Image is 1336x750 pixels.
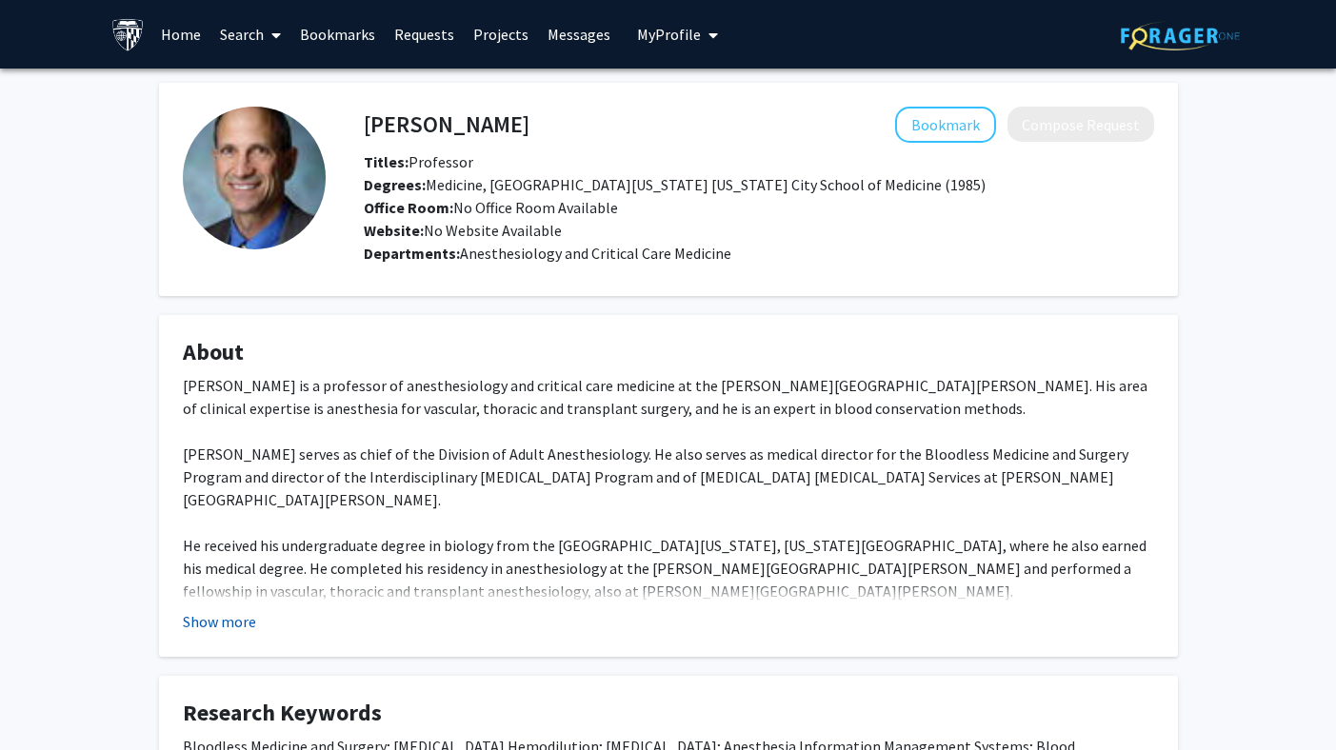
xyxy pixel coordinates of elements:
h4: Research Keywords [183,700,1154,727]
span: Professor [364,152,473,171]
span: Medicine, [GEOGRAPHIC_DATA][US_STATE] [US_STATE] City School of Medicine (1985) [364,175,986,194]
a: Messages [538,1,620,68]
a: Requests [385,1,464,68]
img: Johns Hopkins University Logo [111,18,145,51]
b: Office Room: [364,198,453,217]
a: Bookmarks [290,1,385,68]
b: Titles: [364,152,409,171]
button: Show more [183,610,256,633]
span: My Profile [637,25,701,44]
b: Degrees: [364,175,426,194]
h4: About [183,339,1154,366]
img: Profile Picture [183,107,326,249]
a: Search [210,1,290,68]
span: No Office Room Available [364,198,618,217]
button: Add Steven Frank to Bookmarks [895,107,996,143]
button: Compose Request to Steven Frank [1007,107,1154,142]
a: Projects [464,1,538,68]
iframe: Chat [14,664,81,736]
img: ForagerOne Logo [1121,21,1240,50]
a: Home [151,1,210,68]
b: Website: [364,221,424,240]
span: Anesthesiology and Critical Care Medicine [460,244,731,263]
h4: [PERSON_NAME] [364,107,529,142]
b: Departments: [364,244,460,263]
span: No Website Available [364,221,562,240]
